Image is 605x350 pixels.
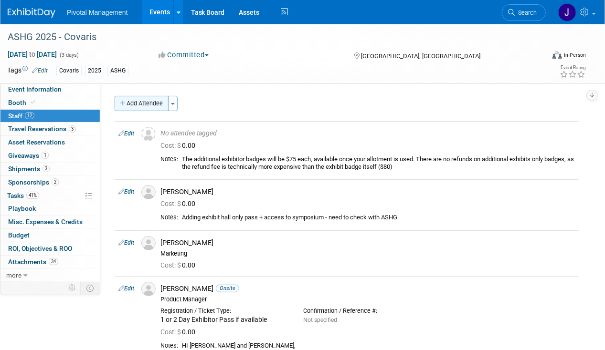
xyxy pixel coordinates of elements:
div: Notes: [160,342,178,350]
span: Not specified [303,317,337,323]
a: Budget [0,229,100,242]
span: Search [515,9,537,16]
span: 34 [49,258,58,265]
span: Pivotal Management [67,9,128,16]
a: Edit [118,188,134,195]
span: Misc. Expenses & Credits [8,218,83,226]
a: Event Information [0,83,100,96]
img: Associate-Profile-5.png [141,282,156,296]
span: (3 days) [59,52,79,58]
span: ROI, Objectives & ROO [8,245,72,252]
a: Edit [118,239,134,246]
div: [PERSON_NAME] [160,187,575,196]
span: Sponsorships [8,178,59,186]
a: Misc. Expenses & Credits [0,216,100,228]
a: Giveaways1 [0,149,100,162]
div: The additional exhibitor badges will be $75 each, available once your allotment is used. There ar... [182,155,575,171]
span: more [6,271,21,279]
img: Unassigned-User-Icon.png [141,127,156,141]
span: 0.00 [160,142,199,149]
div: No attendee tagged [160,129,575,138]
a: Playbook [0,202,100,215]
td: Tags [7,65,48,76]
div: Notes: [160,155,178,163]
span: Budget [8,231,30,239]
span: Cost: $ [160,142,182,149]
a: more [0,269,100,282]
div: [PERSON_NAME] [160,284,575,293]
a: Staff12 [0,110,100,123]
span: Booth [8,99,37,106]
div: 2025 [85,66,104,76]
td: Toggle Event Tabs [81,282,100,294]
div: Marketing [160,250,575,257]
div: 1 or 2 Day Exhibitor Pass if available [160,316,289,324]
span: Staff [8,112,34,120]
img: ExhibitDay [8,8,55,18]
a: Booth [0,96,100,109]
img: Associate-Profile-5.png [141,236,156,250]
span: Cost: $ [160,200,182,207]
span: 1 [42,152,49,159]
span: Playbook [8,205,36,212]
a: Edit [32,67,48,74]
img: Jessica Gatton [558,3,576,21]
td: Personalize Event Tab Strip [64,282,81,294]
button: Committed [156,50,212,60]
span: [GEOGRAPHIC_DATA], [GEOGRAPHIC_DATA] [361,52,481,60]
span: 0.00 [160,200,199,207]
span: 2 [52,178,59,185]
span: Travel Reservations [8,125,76,133]
img: Associate-Profile-5.png [141,185,156,199]
a: Shipments3 [0,163,100,175]
a: Sponsorships2 [0,176,100,189]
span: 12 [25,112,34,119]
span: 0.00 [160,261,199,269]
span: Shipments [8,165,50,173]
i: Booth reservation complete [31,100,35,105]
div: ASHG 2025 - Covaris [4,29,537,46]
div: Adding exhibit hall only pass + access to symposium - need to check with ASHG [182,214,575,222]
span: Cost: $ [160,261,182,269]
span: 41% [26,192,39,199]
span: Asset Reservations [8,138,65,146]
span: Tasks [7,192,39,199]
div: Product Manager [160,296,575,303]
a: Asset Reservations [0,136,100,149]
a: Edit [118,130,134,137]
div: Event Rating [560,65,585,70]
div: Covaris [56,66,82,76]
a: Edit [118,285,134,292]
img: Format-Inperson.png [552,51,562,59]
div: Registration / Ticket Type: [160,307,289,315]
span: Event Information [8,85,62,93]
div: ASHG [107,66,128,76]
a: Search [502,4,546,21]
span: Cost: $ [160,328,182,336]
span: Onsite [216,285,239,292]
span: Giveaways [8,152,49,159]
a: Travel Reservations3 [0,123,100,135]
span: 3 [69,125,76,133]
div: Notes: [160,214,178,221]
span: [DATE] [DATE] [7,50,57,59]
span: 0.00 [160,328,199,336]
span: 3 [42,165,50,172]
a: Attachments34 [0,256,100,268]
a: ROI, Objectives & ROO [0,242,100,255]
div: [PERSON_NAME] [160,238,575,247]
div: Event Format [501,50,586,64]
div: In-Person [563,51,586,59]
span: Attachments [8,258,58,266]
span: to [28,51,37,58]
div: Confirmation / Reference #: [303,307,432,315]
button: Add Attendee [115,96,169,111]
a: Tasks41% [0,189,100,202]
